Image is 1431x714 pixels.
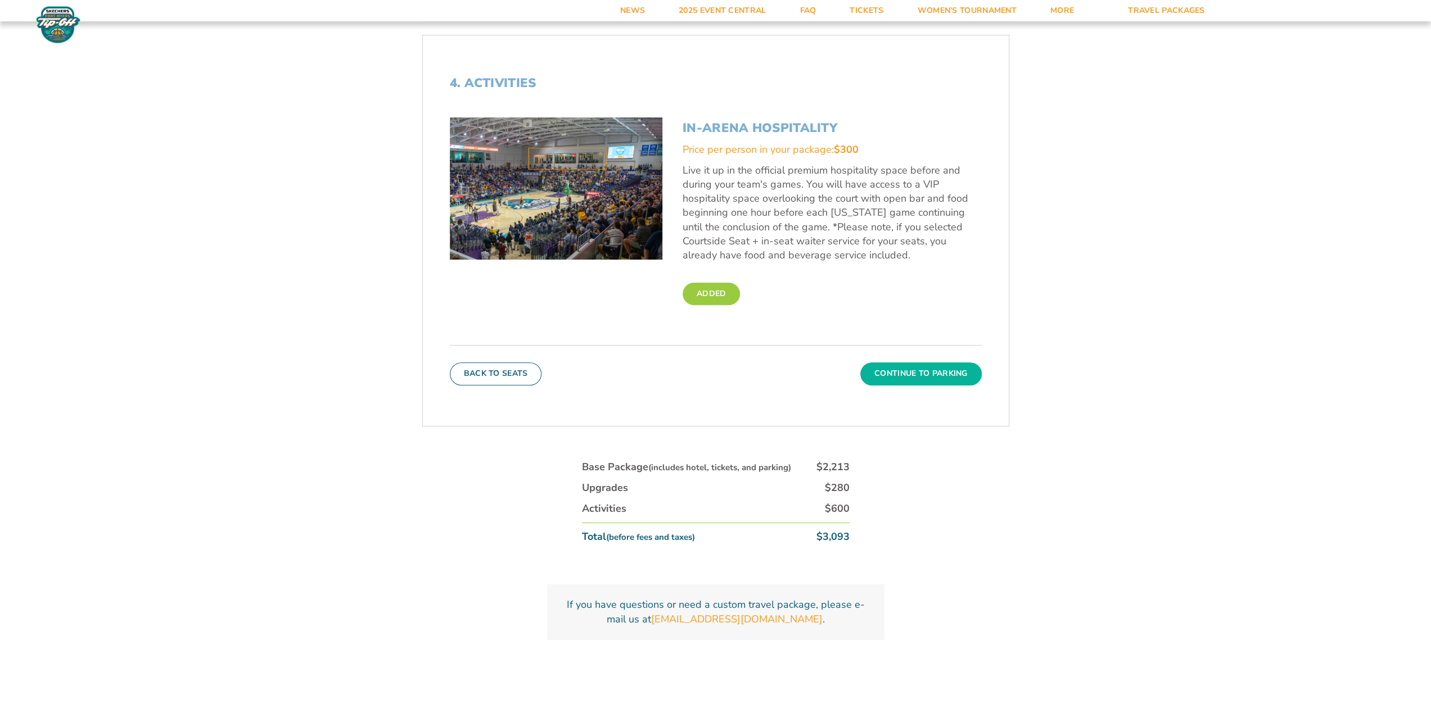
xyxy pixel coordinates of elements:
[582,481,628,495] div: Upgrades
[816,460,850,474] div: $2,213
[582,530,695,544] div: Total
[816,530,850,544] div: $3,093
[825,502,850,516] div: $600
[648,462,791,473] small: (includes hotel, tickets, and parking)
[683,143,982,157] div: Price per person in your package:
[450,362,542,385] button: Back To Seats
[683,121,982,135] h3: In-Arena Hospitality
[561,598,871,626] p: If you have questions or need a custom travel package, please e-mail us at .
[582,502,626,516] div: Activities
[450,117,662,259] img: In-Arena Hospitality
[606,531,695,543] small: (before fees and taxes)
[834,143,859,156] span: $300
[450,76,982,90] h2: 4. Activities
[683,163,982,262] p: Live it up in the official premium hospitality space before and during your team's games. You wil...
[582,460,791,474] div: Base Package
[651,612,823,626] a: [EMAIL_ADDRESS][DOMAIN_NAME]
[683,283,741,305] label: Added
[34,6,83,44] img: Fort Myers Tip-Off
[825,481,850,495] div: $280
[860,362,982,385] button: Continue To Parking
